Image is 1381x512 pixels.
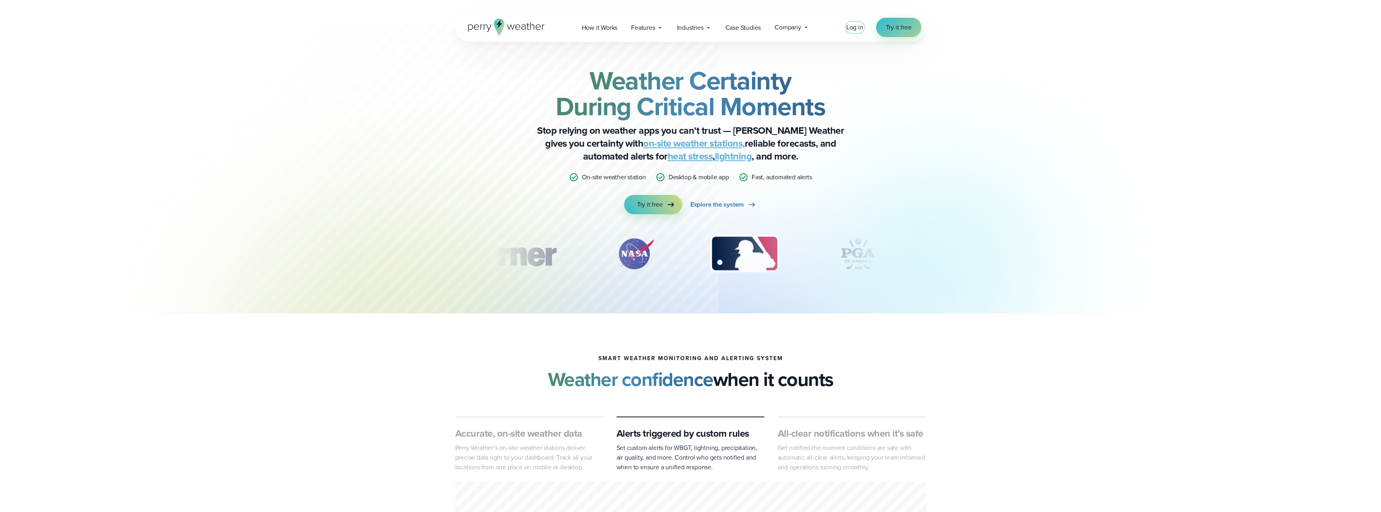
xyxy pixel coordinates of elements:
[496,234,886,278] div: slideshow
[631,23,655,33] span: Features
[582,172,646,182] p: On-site weather station
[617,427,765,440] h3: Alerts triggered by custom rules
[548,365,713,394] strong: Weather confidence
[725,23,761,33] span: Case Studies
[876,18,921,37] a: Try it free
[598,355,783,362] h1: smart weather monitoring and alerting system
[846,23,863,32] a: Log in
[582,23,618,33] span: How it Works
[453,234,568,274] img: Turner-Construction_1.svg
[826,234,890,274] div: 4 of 12
[455,427,604,440] h3: Accurate, on-site weather data
[637,200,663,209] span: Try it free
[624,195,682,214] a: Try it free
[607,234,663,274] img: NASA.svg
[775,23,801,32] span: Company
[778,427,926,440] h3: All-clear notifications when it’s safe
[529,124,852,163] p: Stop relying on weather apps you can’t trust — [PERSON_NAME] Weather gives you certainty with rel...
[556,62,826,125] strong: Weather Certainty During Critical Moments
[669,172,729,182] p: Desktop & mobile app
[715,149,752,164] a: lightning
[702,234,787,274] img: MLB.svg
[778,443,926,472] p: Get notified the moment conditions are safe with automatic all-clear alerts, keeping your team in...
[690,195,757,214] a: Explore the system
[668,149,713,164] a: heat stress
[575,19,625,36] a: How it Works
[677,23,704,33] span: Industries
[886,23,912,32] span: Try it free
[607,234,663,274] div: 2 of 12
[826,234,890,274] img: PGA.svg
[752,172,812,182] p: Fast, automated alerts
[548,368,833,391] h2: when it counts
[719,19,768,36] a: Case Studies
[453,234,568,274] div: 1 of 12
[617,443,765,472] p: Set custom alerts for WBGT, lightning, precipitation, air quality, and more. Control who gets not...
[702,234,787,274] div: 3 of 12
[643,136,745,151] a: on-site weather stations,
[690,200,744,209] span: Explore the system
[455,443,604,472] p: Perry Weather’s on-site weather stations deliver precise data right to your dashboard. Track all ...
